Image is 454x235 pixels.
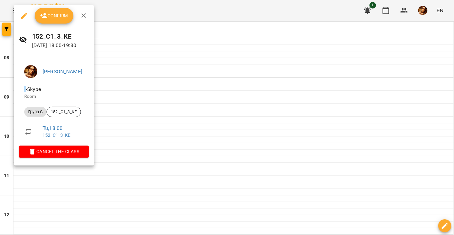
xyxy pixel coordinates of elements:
img: 9dd00ee60830ec0099eaf902456f2b61.png [24,65,37,78]
a: 152_С1_3_КЕ [43,133,71,138]
span: - Skype [24,86,42,92]
button: Confirm [35,8,73,24]
p: Room [24,93,84,100]
span: Confirm [40,12,68,20]
span: 152 _С1_3_КЕ [47,109,81,115]
a: [PERSON_NAME] [43,68,82,75]
p: [DATE] 18:00 - 19:30 [32,42,89,49]
a: Tu , 18:00 [43,125,63,131]
button: Cancel the class [19,146,89,157]
span: Група С [24,109,47,115]
div: 152 _С1_3_КЕ [47,107,81,117]
span: Cancel the class [24,148,84,155]
h6: 152_С1_3_КЕ [32,31,89,42]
